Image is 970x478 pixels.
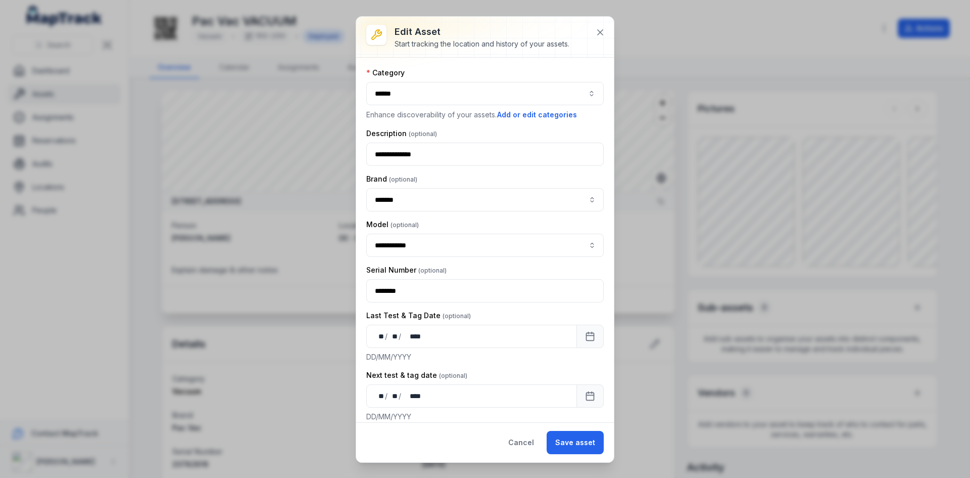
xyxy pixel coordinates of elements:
label: Model [366,220,419,230]
input: asset-edit:cf[ae11ba15-1579-4ecc-996c-910ebae4e155]-label [366,234,604,257]
label: Serial Number [366,265,447,275]
div: Start tracking the location and history of your assets. [395,39,569,49]
h3: Edit asset [395,25,569,39]
input: asset-edit:cf[95398f92-8612-421e-aded-2a99c5a8da30]-label [366,188,604,211]
button: Save asset [547,431,604,454]
div: year, [402,391,421,401]
div: month, [389,331,399,341]
div: / [385,391,389,401]
div: day, [375,391,385,401]
label: Next test & tag date [366,370,467,380]
label: Description [366,128,437,139]
button: Calendar [576,384,604,408]
button: Calendar [576,325,604,348]
div: / [399,391,402,401]
div: year, [402,331,421,341]
p: DD/MM/YYYY [366,352,604,362]
p: DD/MM/YYYY [366,412,604,422]
div: / [385,331,389,341]
div: / [399,331,402,341]
div: day, [375,331,385,341]
label: Category [366,68,405,78]
button: Cancel [500,431,543,454]
label: Last Test & Tag Date [366,311,471,321]
button: Add or edit categories [497,109,577,120]
p: Enhance discoverability of your assets. [366,109,604,120]
div: month, [389,391,399,401]
label: Brand [366,174,417,184]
